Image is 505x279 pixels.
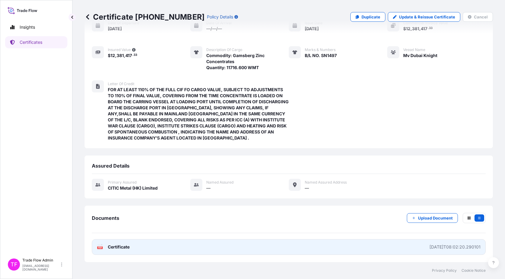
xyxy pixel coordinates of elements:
[305,47,336,52] span: Marks & Numbers
[5,36,67,48] a: Certificates
[403,53,437,59] span: Mv Dubai Knight
[98,247,102,249] text: PDF
[117,53,124,58] span: 381
[115,53,117,58] span: ,
[206,185,211,191] span: —
[92,239,486,255] a: PDFCertificate[DATE]T08:02:20.290101
[11,261,18,268] span: TF
[22,258,60,263] p: Trade Flow Admin
[350,12,385,22] a: Duplicate
[5,21,67,33] a: Insights
[462,268,486,273] a: Cookie Notice
[108,180,137,185] span: Primary assured
[474,14,488,20] p: Cancel
[124,53,125,58] span: ,
[20,39,42,45] p: Certificates
[403,47,425,52] span: Vessel Name
[132,54,133,56] span: .
[108,185,158,191] span: CITIC Metal (HK) Limited
[305,185,309,191] span: —
[207,14,233,20] p: Policy Details
[432,268,457,273] a: Privacy Policy
[108,47,131,52] span: Insured Value
[133,54,137,56] span: 33
[463,12,493,22] button: Cancel
[108,53,111,58] span: $
[125,53,132,58] span: 417
[429,244,481,250] div: [DATE]T08:02:20.290101
[206,180,233,185] span: Named Assured
[85,12,204,22] p: Certificate [PHONE_NUMBER]
[108,82,134,86] span: Letter of Credit
[418,215,453,221] p: Upload Document
[305,180,347,185] span: Named Assured Address
[362,14,380,20] p: Duplicate
[22,264,60,271] p: [EMAIL_ADDRESS][DOMAIN_NAME]
[206,47,242,52] span: Description of cargo
[108,244,130,250] span: Certificate
[206,53,289,71] span: Commodity: Gamsberg Zinc Concentrates Quantity: 11716.600 WMT
[305,53,337,59] span: B/L NO. SN1497
[92,215,119,221] span: Documents
[407,213,458,223] button: Upload Document
[399,14,455,20] p: Update & Reissue Certificate
[111,53,115,58] span: 12
[20,24,35,30] p: Insights
[108,87,289,141] span: FOR AT LEAST 110% OF THE FULL CIF FO CARGO VALUE, SUBJECT TO ADJUSTMENTS TO 110% OF FINAL VALUE, ...
[92,163,130,169] span: Assured Details
[388,12,460,22] a: Update & Reissue Certificate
